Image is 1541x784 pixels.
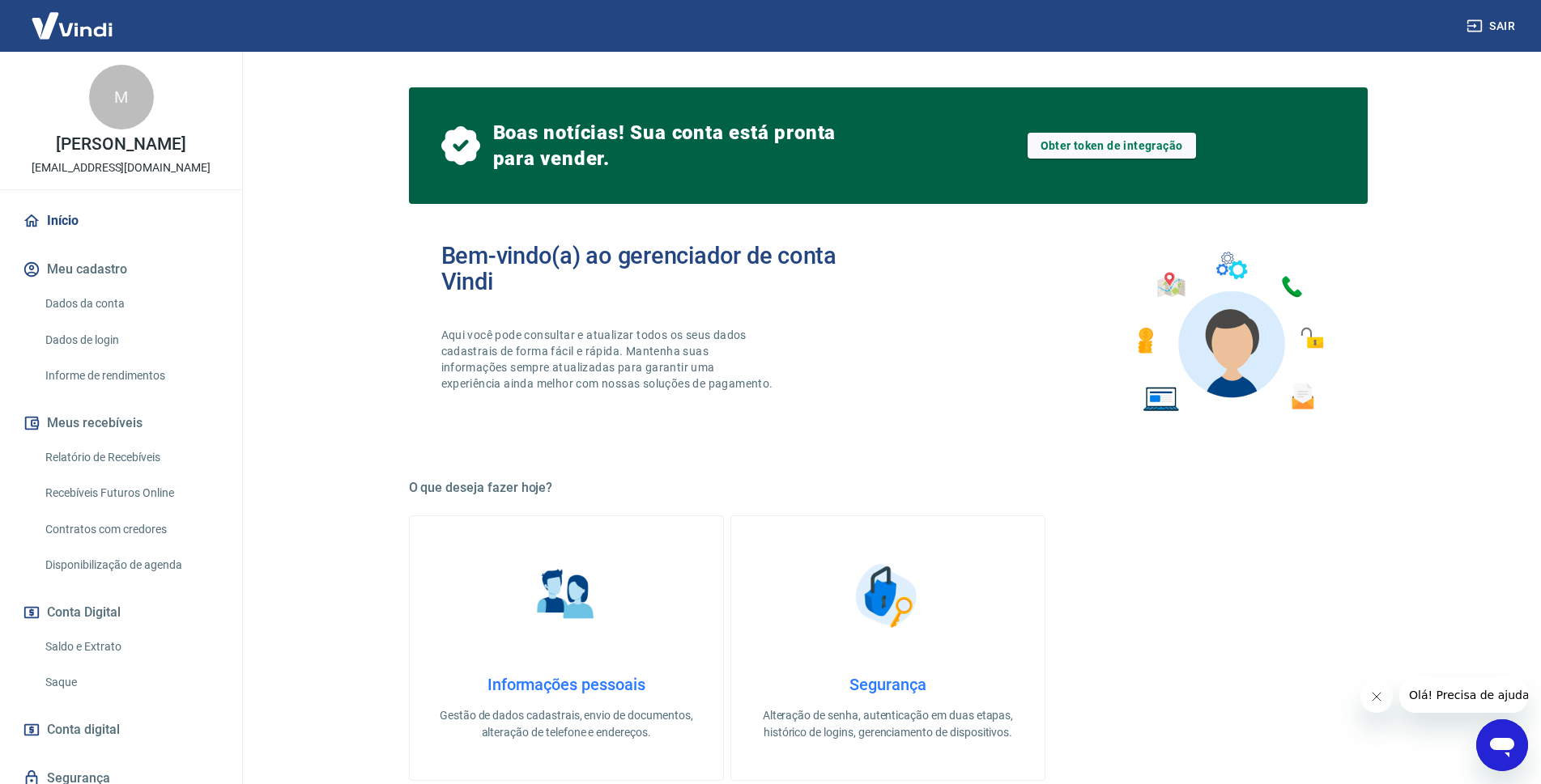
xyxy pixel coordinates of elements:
[1476,719,1528,771] iframe: Botão para abrir a janela de mensagens
[39,513,223,546] a: Contratos com credores
[19,405,223,441] button: Meus recebíveis
[56,136,185,153] p: [PERSON_NAME]
[32,159,211,176] p: [EMAIL_ADDRESS][DOMAIN_NAME]
[409,480,1368,496] h5: O que deseja fazer hoje?
[89,65,154,129] div: M
[39,630,223,663] a: Saldo e Extrato
[19,203,223,239] a: Início
[441,327,777,392] p: Aqui você pode consultar e atualizar todos os seus dados cadastrais de forma fácil e rápida. Mant...
[526,555,607,636] img: Informações pessoais
[19,712,223,748] a: Conta digital
[436,707,697,741] p: Gestão de dados cadastrais, envio de documentos, alteração de telefone e endereços.
[1360,680,1393,713] iframe: Fechar mensagem
[19,252,223,287] button: Meu cadastro
[39,359,223,392] a: Informe de rendimentos
[1463,11,1522,41] button: Sair
[39,441,223,474] a: Relatório de Recebíveis
[39,477,223,510] a: Recebíveis Futuros Online
[39,287,223,320] a: Dados da conta
[1028,133,1196,159] a: Obter token de integração
[47,718,120,741] span: Conta digital
[10,11,136,24] span: Olá! Precisa de ajuda?
[19,1,125,50] img: Vindi
[441,243,888,295] h2: Bem-vindo(a) ao gerenciador de conta Vindi
[493,120,843,172] span: Boas notícias! Sua conta está pronta para vender.
[757,707,1019,741] p: Alteração de senha, autenticação em duas etapas, histórico de logins, gerenciamento de dispositivos.
[436,675,697,694] h4: Informações pessoais
[39,549,223,582] a: Disponibilização de agenda
[409,515,724,781] a: Informações pessoaisInformações pessoaisGestão de dados cadastrais, envio de documentos, alteraçã...
[757,675,1019,694] h4: Segurança
[1399,677,1528,713] iframe: Mensagem da empresa
[39,666,223,699] a: Saque
[39,324,223,357] a: Dados de login
[847,555,928,636] img: Segurança
[19,595,223,630] button: Conta Digital
[730,515,1045,781] a: SegurançaSegurançaAlteração de senha, autenticação em duas etapas, histórico de logins, gerenciam...
[1123,243,1335,422] img: Imagem de um avatar masculino com diversos icones exemplificando as funcionalidades do gerenciado...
